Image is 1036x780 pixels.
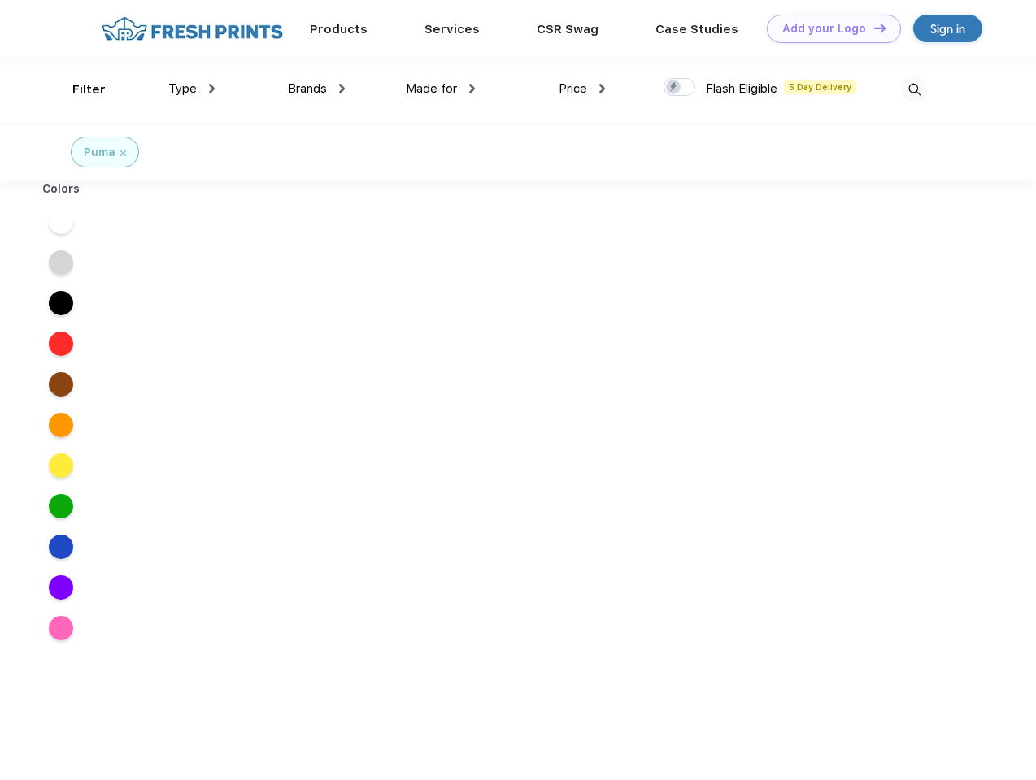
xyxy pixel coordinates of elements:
[97,15,288,43] img: fo%20logo%202.webp
[120,150,126,156] img: filter_cancel.svg
[84,144,115,161] div: Puma
[469,84,475,93] img: dropdown.png
[72,80,106,99] div: Filter
[168,81,197,96] span: Type
[913,15,982,42] a: Sign in
[874,24,886,32] img: DT
[424,22,480,37] a: Services
[288,81,327,96] span: Brands
[782,22,866,36] div: Add your Logo
[599,84,605,93] img: dropdown.png
[901,76,928,103] img: desktop_search.svg
[339,84,345,93] img: dropdown.png
[406,81,457,96] span: Made for
[209,84,215,93] img: dropdown.png
[706,81,777,96] span: Flash Eligible
[310,22,368,37] a: Products
[537,22,599,37] a: CSR Swag
[30,180,93,197] div: Colors
[784,80,856,94] span: 5 Day Delivery
[559,81,587,96] span: Price
[930,19,965,38] div: Sign in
